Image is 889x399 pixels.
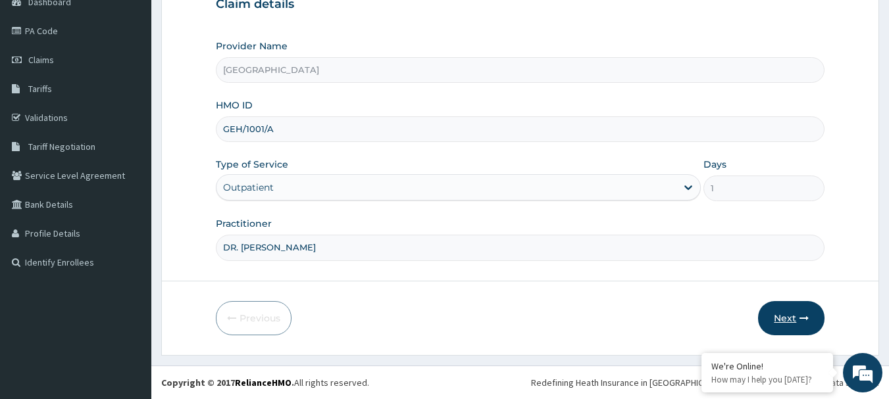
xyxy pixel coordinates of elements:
[758,301,825,335] button: Next
[216,301,292,335] button: Previous
[216,116,825,142] input: Enter HMO ID
[216,158,288,171] label: Type of Service
[28,141,95,153] span: Tariff Negotiation
[28,83,52,95] span: Tariffs
[235,377,292,388] a: RelianceHMO
[216,7,247,38] div: Minimize live chat window
[703,158,726,171] label: Days
[24,66,53,99] img: d_794563401_company_1708531726252_794563401
[216,217,272,230] label: Practitioner
[216,99,253,112] label: HMO ID
[216,235,825,260] input: Enter Name
[711,374,823,385] p: How may I help you today?
[28,54,54,66] span: Claims
[76,117,182,250] span: We're online!
[151,365,889,399] footer: All rights reserved.
[7,262,251,308] textarea: Type your message and hit 'Enter'
[531,376,879,389] div: Redefining Heath Insurance in [GEOGRAPHIC_DATA] using Telemedicine and Data Science!
[711,360,823,372] div: We're Online!
[68,74,221,91] div: Chat with us now
[161,377,294,388] strong: Copyright © 2017 .
[223,181,274,194] div: Outpatient
[216,39,288,53] label: Provider Name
